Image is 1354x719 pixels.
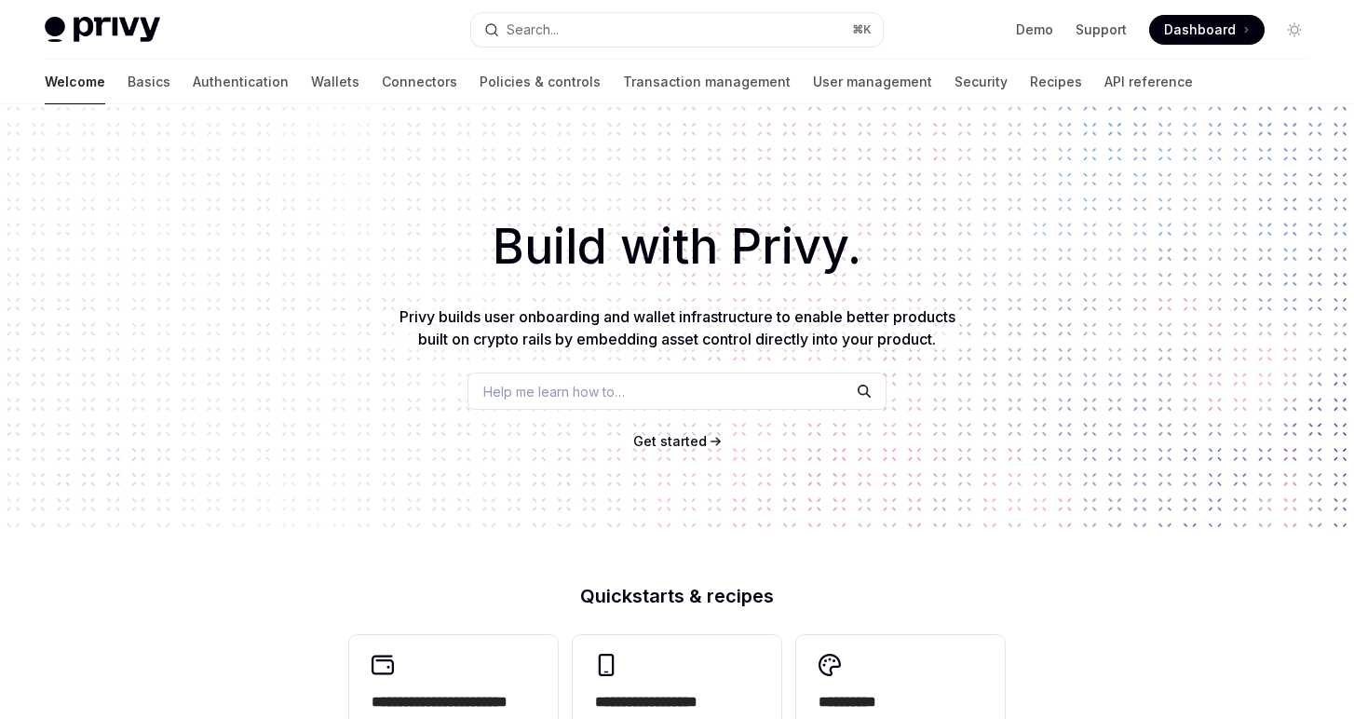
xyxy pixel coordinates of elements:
[128,60,170,104] a: Basics
[633,432,707,451] a: Get started
[813,60,932,104] a: User management
[311,60,359,104] a: Wallets
[399,307,955,348] span: Privy builds user onboarding and wallet infrastructure to enable better products built on crypto ...
[382,60,457,104] a: Connectors
[633,433,707,449] span: Get started
[1280,15,1309,45] button: Toggle dark mode
[507,19,559,41] div: Search...
[45,60,105,104] a: Welcome
[955,60,1008,104] a: Security
[1030,60,1082,104] a: Recipes
[1076,20,1127,39] a: Support
[471,13,883,47] button: Search...⌘K
[45,17,160,43] img: light logo
[349,587,1005,605] h2: Quickstarts & recipes
[483,382,625,401] span: Help me learn how to…
[1016,20,1053,39] a: Demo
[1164,20,1236,39] span: Dashboard
[1104,60,1193,104] a: API reference
[30,210,1324,283] h1: Build with Privy.
[480,60,601,104] a: Policies & controls
[852,22,872,37] span: ⌘ K
[623,60,791,104] a: Transaction management
[193,60,289,104] a: Authentication
[1149,15,1265,45] a: Dashboard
